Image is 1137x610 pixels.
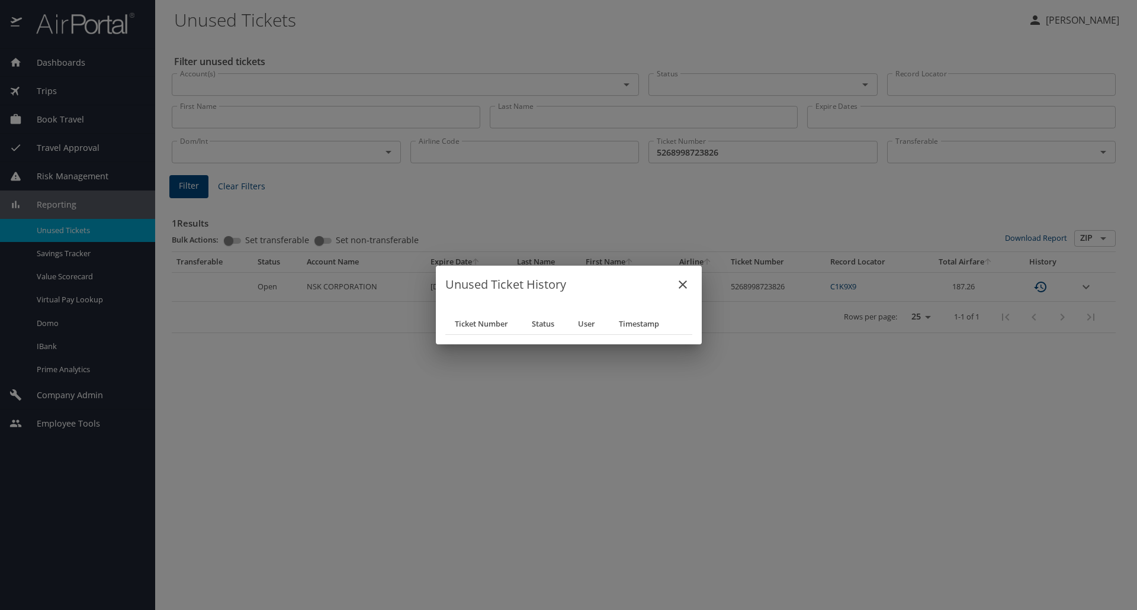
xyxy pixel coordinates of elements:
table: Unused ticket history data [445,313,692,335]
th: Timestamp [609,313,673,335]
th: Status [522,313,568,335]
button: close [669,270,697,299]
th: User [568,313,609,335]
h6: Unused Ticket History [445,275,692,294]
th: Ticket Number [445,313,522,335]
